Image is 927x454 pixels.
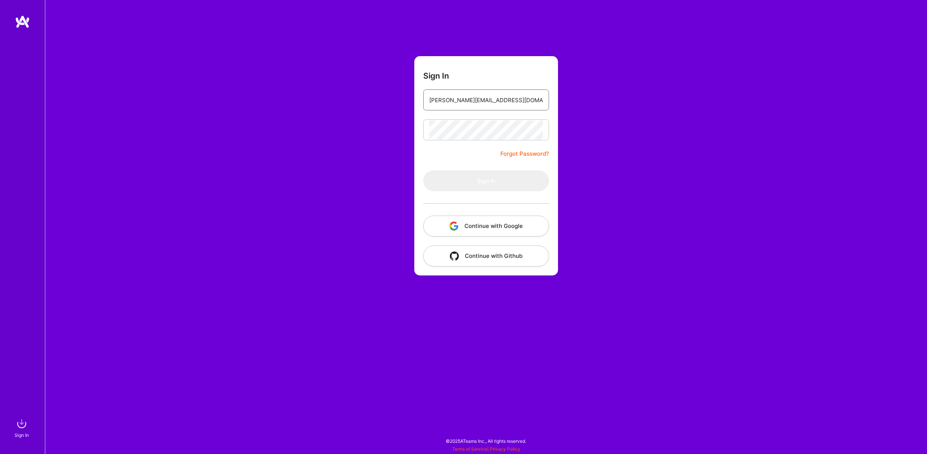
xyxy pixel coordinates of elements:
img: sign in [14,416,29,431]
img: icon [449,222,458,231]
button: Sign In [423,170,549,191]
input: Email... [429,91,543,110]
img: logo [15,15,30,28]
a: sign inSign In [16,416,29,439]
a: Terms of Service [452,446,487,452]
a: Privacy Policy [490,446,520,452]
button: Continue with Github [423,246,549,266]
a: Forgot Password? [500,149,549,158]
h3: Sign In [423,71,449,80]
span: | [452,446,520,452]
div: Sign In [15,431,29,439]
div: © 2025 ATeams Inc., All rights reserved. [45,432,927,450]
button: Continue with Google [423,216,549,237]
img: icon [450,252,459,260]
